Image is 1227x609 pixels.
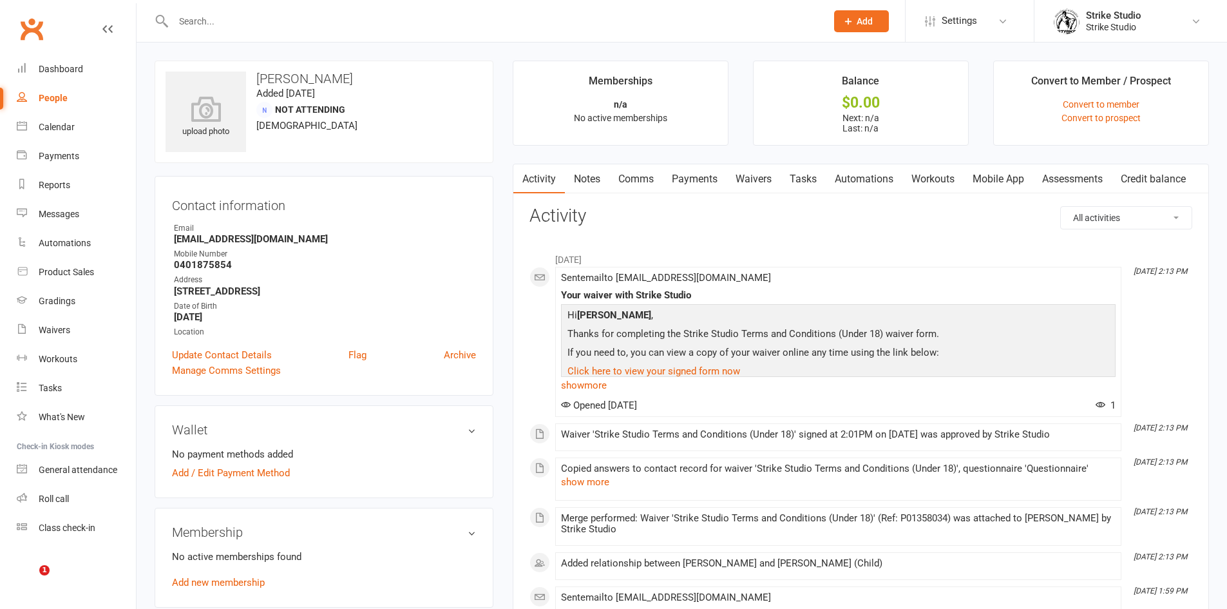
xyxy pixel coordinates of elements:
[17,374,136,403] a: Tasks
[842,73,879,96] div: Balance
[172,447,476,462] li: No payment methods added
[1033,164,1112,194] a: Assessments
[727,164,781,194] a: Waivers
[609,164,663,194] a: Comms
[1086,21,1141,33] div: Strike Studio
[17,142,136,171] a: Payments
[174,222,476,235] div: Email
[172,423,476,437] h3: Wallet
[561,272,771,284] span: Sent email to [EMAIL_ADDRESS][DOMAIN_NAME]
[174,326,476,338] div: Location
[174,311,476,323] strong: [DATE]
[529,206,1192,226] h3: Activity
[574,113,667,123] span: No active memberships
[17,84,136,113] a: People
[17,171,136,200] a: Reports
[172,363,281,378] a: Manage Comms Settings
[1063,99,1139,110] a: Convert to member
[174,285,476,297] strong: [STREET_ADDRESS]
[561,400,637,411] span: Opened [DATE]
[166,96,246,139] div: upload photo
[565,164,609,194] a: Notes
[561,592,771,603] span: Sent email to [EMAIL_ADDRESS][DOMAIN_NAME]
[564,326,1112,345] p: Thanks for completing the Strike Studio Terms and Conditions (Under 18) waiver form.
[17,287,136,316] a: Gradings
[17,229,136,258] a: Automations
[781,164,826,194] a: Tasks
[17,258,136,287] a: Product Sales
[17,55,136,84] a: Dashboard
[561,290,1116,301] div: Your waiver with Strike Studio
[39,296,75,306] div: Gradings
[13,565,44,596] iframe: Intercom live chat
[169,12,817,30] input: Search...
[513,164,565,194] a: Activity
[17,456,136,485] a: General attendance kiosk mode
[1061,113,1141,123] a: Convert to prospect
[39,93,68,103] div: People
[1031,73,1171,96] div: Convert to Member / Prospect
[256,120,357,131] span: [DEMOGRAPHIC_DATA]
[1134,507,1187,516] i: [DATE] 2:13 PM
[39,209,79,219] div: Messages
[577,309,651,321] strong: [PERSON_NAME]
[39,465,117,475] div: General attendance
[1134,552,1187,561] i: [DATE] 2:13 PM
[1096,400,1116,411] span: 1
[39,122,75,132] div: Calendar
[561,429,1116,440] div: Waiver 'Strike Studio Terms and Conditions (Under 18)' signed at 2:01PM on [DATE] was approved by...
[39,267,94,277] div: Product Sales
[826,164,902,194] a: Automations
[39,523,95,533] div: Class check-in
[17,200,136,229] a: Messages
[1054,8,1080,34] img: thumb_image1723780799.png
[39,354,77,364] div: Workouts
[589,73,652,96] div: Memberships
[39,494,69,504] div: Roll call
[567,365,740,377] a: Click here to view your signed form now
[17,316,136,345] a: Waivers
[39,180,70,190] div: Reports
[1134,423,1187,432] i: [DATE] 2:13 PM
[256,88,315,99] time: Added [DATE]
[39,325,70,335] div: Waivers
[172,347,272,363] a: Update Contact Details
[275,104,345,115] span: Not Attending
[39,151,79,161] div: Payments
[172,193,476,213] h3: Contact information
[39,238,91,248] div: Automations
[166,72,482,86] h3: [PERSON_NAME]
[172,465,290,481] a: Add / Edit Payment Method
[942,6,977,35] span: Settings
[561,376,1116,394] a: show more
[529,246,1192,267] li: [DATE]
[172,525,476,539] h3: Membership
[174,300,476,313] div: Date of Birth
[17,403,136,432] a: What's New
[17,485,136,514] a: Roll call
[1134,267,1187,276] i: [DATE] 2:13 PM
[561,558,1116,569] div: Added relationship between [PERSON_NAME] and [PERSON_NAME] (Child)
[1112,164,1195,194] a: Credit balance
[1134,458,1187,467] i: [DATE] 2:13 PM
[564,345,1112,363] p: If you need to, you can view a copy of your waiver online any time using the link below:
[17,345,136,374] a: Workouts
[174,259,476,271] strong: 0401875854
[561,513,1116,535] div: Merge performed: Waiver 'Strike Studio Terms and Conditions (Under 18)' (Ref: P01358034) was atta...
[1134,586,1187,595] i: [DATE] 1:59 PM
[902,164,964,194] a: Workouts
[17,514,136,543] a: Class kiosk mode
[663,164,727,194] a: Payments
[964,164,1033,194] a: Mobile App
[834,10,889,32] button: Add
[561,474,609,490] button: show more
[174,248,476,260] div: Mobile Number
[857,16,873,26] span: Add
[174,233,476,245] strong: [EMAIL_ADDRESS][DOMAIN_NAME]
[39,412,85,422] div: What's New
[561,463,1116,474] div: Copied answers to contact record for waiver 'Strike Studio Terms and Conditions (Under 18)', ques...
[765,96,956,110] div: $0.00
[765,113,956,133] p: Next: n/a Last: n/a
[15,13,48,45] a: Clubworx
[17,113,136,142] a: Calendar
